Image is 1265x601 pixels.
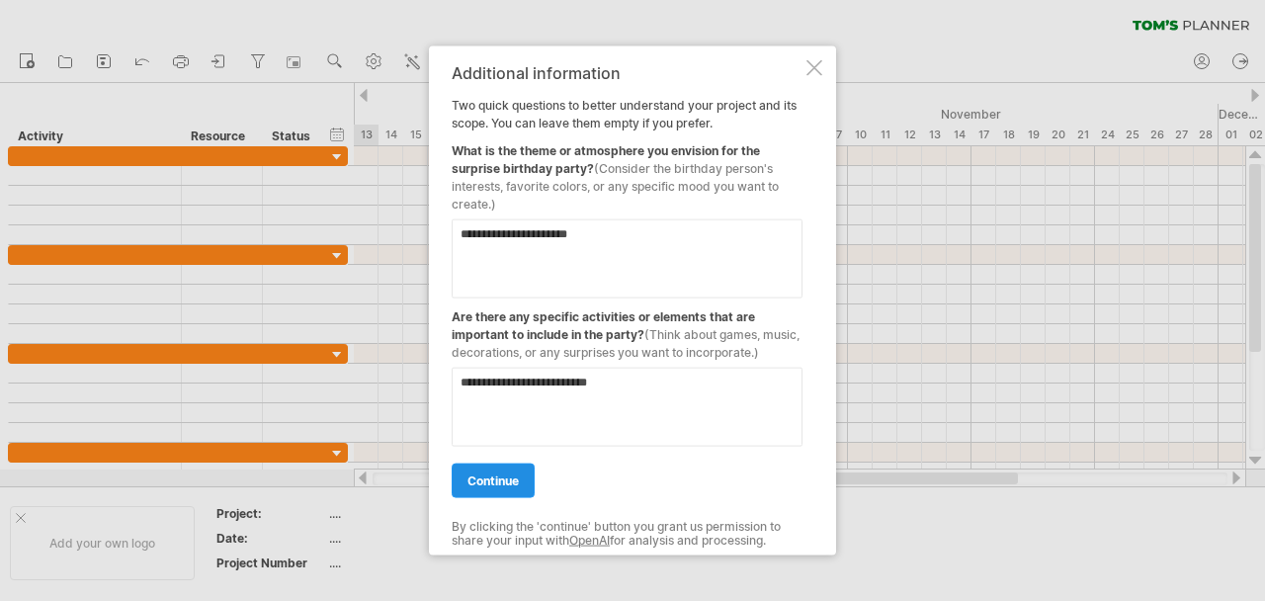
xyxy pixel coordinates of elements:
div: Are there any specific activities or elements that are important to include in the party? [452,299,802,362]
a: continue [452,464,535,498]
span: (Consider the birthday person's interests, favorite colors, or any specific mood you want to crea... [452,161,779,212]
a: OpenAI [569,533,610,548]
span: continue [467,473,519,488]
div: Additional information [452,64,802,82]
div: Two quick questions to better understand your project and its scope. You can leave them empty if ... [452,64,802,538]
div: What is the theme or atmosphere you envision for the surprise birthday party? [452,132,802,214]
div: By clicking the 'continue' button you grant us permission to share your input with for analysis a... [452,520,802,549]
